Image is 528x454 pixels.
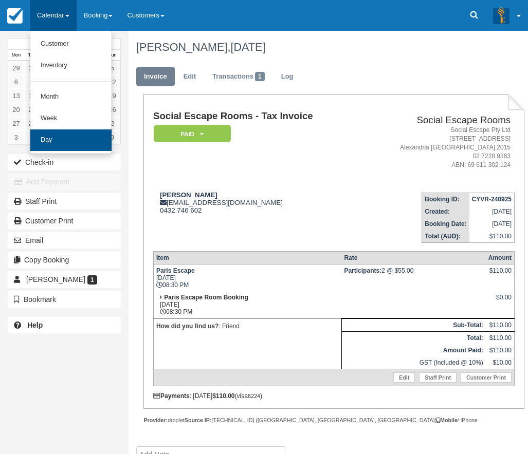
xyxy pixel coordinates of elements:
button: Email [8,232,121,249]
a: Staff Print [8,193,121,210]
a: 4 [24,130,40,144]
th: Tue [24,50,40,61]
a: 14 [24,89,40,103]
a: 27 [8,117,24,130]
span: 1 [255,72,265,81]
strong: $110.00 [212,392,234,400]
p: : Friend [156,321,339,331]
button: Check-in [8,154,121,171]
strong: Mobile [436,417,458,423]
a: Week [30,108,112,129]
th: Created: [422,205,469,218]
a: 7 [24,75,40,89]
a: Staff Print [419,372,457,383]
a: 26 [104,103,120,117]
div: droplet [TECHNICAL_ID] ([GEOGRAPHIC_DATA], [GEOGRAPHIC_DATA], [GEOGRAPHIC_DATA]) / iPhone [143,417,524,424]
td: $110.00 [486,318,515,331]
b: Help [27,321,43,329]
h1: Social Escape Rooms - Tax Invoice [153,111,360,122]
a: Month [30,86,112,108]
a: Edit [393,372,415,383]
strong: Paris Escape [156,267,195,274]
a: 5 [104,61,120,75]
td: $110.00 [469,230,515,243]
a: Day [30,129,112,151]
strong: Paris Escape Room Booking [164,294,248,301]
h1: [PERSON_NAME], [136,41,517,53]
strong: Participants [344,267,381,274]
a: Log [274,67,301,87]
strong: [PERSON_NAME] [160,191,217,199]
span: [DATE] [230,41,265,53]
ul: Calendar [30,31,112,154]
td: 2 @ $55.00 [341,264,485,291]
th: Booking Date: [422,218,469,230]
td: $10.00 [486,356,515,369]
button: Copy Booking [8,252,121,268]
a: [PERSON_NAME] 1 [8,271,121,288]
a: Edit [176,67,204,87]
div: : [DATE] (visa ) [153,392,515,400]
a: 30 [24,61,40,75]
th: Total (AUD): [422,230,469,243]
a: 12 [104,75,120,89]
img: A3 [493,7,509,24]
strong: Provider: [143,417,168,423]
th: Amount Paid: [341,344,485,356]
span: 1 [87,275,97,285]
button: Add Payment [8,174,121,190]
img: checkfront-main-nav-mini-logo.png [7,8,23,24]
a: 9 [104,130,120,144]
strong: Payments [153,392,190,400]
h2: Social Escape Rooms [365,115,511,126]
div: $110.00 [488,267,512,282]
td: $110.00 [486,344,515,356]
strong: CYVR-240925 [472,196,512,203]
span: [PERSON_NAME] [26,275,85,283]
div: [EMAIL_ADDRESS][DOMAIN_NAME] 0432 746 602 [153,191,360,214]
th: Item [153,251,341,264]
a: 6 [8,75,24,89]
a: 21 [24,103,40,117]
a: Help [8,317,121,333]
strong: Source IP: [185,417,212,423]
td: GST (Included @ 10%) [341,356,485,369]
th: Sub-Total: [341,318,485,331]
th: Booking ID: [422,193,469,205]
div: $0.00 [488,294,512,309]
a: Paid [153,124,227,143]
a: 3 [8,130,24,144]
th: Total: [341,331,485,344]
td: [DATE] 08:30 PM [153,291,341,318]
td: [DATE] [469,218,515,230]
small: 6224 [248,393,260,399]
a: Transactions1 [205,67,272,87]
a: Invoice [136,67,175,87]
button: Bookmark [8,291,121,308]
a: Inventory [30,55,112,77]
th: Amount [486,251,515,264]
address: Social Escape Pty Ltd [STREET_ADDRESS] Alexandria [GEOGRAPHIC_DATA] 2015 02 7228 9363 ABN: 69 611... [365,126,511,170]
th: Rate [341,251,485,264]
th: Mon [8,50,24,61]
td: [DATE] [469,205,515,218]
em: Paid [154,125,231,143]
a: 2 [104,117,120,130]
a: Customer [30,33,112,55]
a: 28 [24,117,40,130]
td: $110.00 [486,331,515,344]
th: Sun [104,50,120,61]
a: 13 [8,89,24,103]
a: 29 [8,61,24,75]
strong: How did you find us? [156,323,219,330]
td: [DATE] 08:30 PM [153,264,341,291]
a: Customer Print [8,213,121,229]
a: 19 [104,89,120,103]
a: Customer Print [461,372,512,383]
a: 20 [8,103,24,117]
